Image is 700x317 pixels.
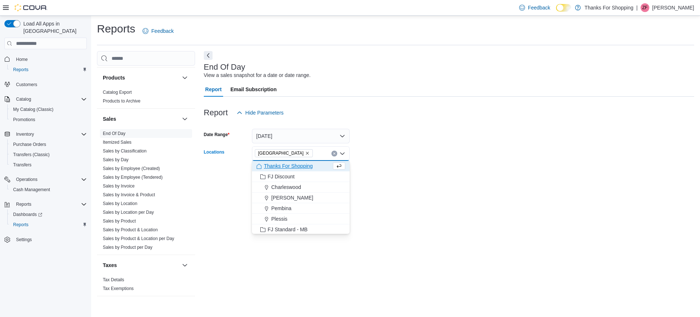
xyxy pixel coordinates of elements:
[103,219,136,224] a: Sales by Product
[103,98,140,104] span: Products to Archive
[103,115,179,123] button: Sales
[13,80,87,89] span: Customers
[7,209,90,220] a: Dashboards
[10,140,87,149] span: Purchase Orders
[271,215,287,223] span: Plessis
[97,129,195,255] div: Sales
[13,175,87,184] span: Operations
[230,82,277,97] span: Email Subscription
[13,95,87,104] span: Catalog
[140,24,176,38] a: Feedback
[16,57,28,62] span: Home
[7,150,90,160] button: Transfers (Classic)
[16,131,34,137] span: Inventory
[1,129,90,139] button: Inventory
[252,203,350,214] button: Pembina
[1,94,90,104] button: Catalog
[252,171,350,182] button: FJ Discount
[204,63,245,71] h3: End Of Day
[103,236,174,241] a: Sales by Product & Location per Day
[103,245,152,250] a: Sales by Product per Day
[13,162,31,168] span: Transfers
[103,201,137,206] span: Sales by Location
[10,210,45,219] a: Dashboards
[13,200,34,209] button: Reports
[103,166,160,171] span: Sales by Employee (Created)
[151,27,174,35] span: Feedback
[10,185,87,194] span: Cash Management
[13,67,28,73] span: Reports
[103,131,125,136] span: End Of Day
[103,192,155,197] a: Sales by Invoice & Product
[103,262,179,269] button: Taxes
[258,150,304,157] span: [GEOGRAPHIC_DATA]
[10,210,87,219] span: Dashboards
[103,210,154,215] a: Sales by Location per Day
[636,3,638,12] p: |
[103,236,174,241] span: Sales by Product & Location per Day
[7,160,90,170] button: Transfers
[642,3,648,12] span: ZF
[10,150,52,159] a: Transfers (Classic)
[7,220,90,230] button: Reports
[13,107,54,112] span: My Catalog (Classic)
[245,109,284,116] span: Hide Parameters
[103,74,125,81] h3: Products
[264,162,313,170] span: Thanks For Shopping
[204,149,225,155] label: Locations
[556,4,571,12] input: Dark Mode
[271,194,313,201] span: [PERSON_NAME]
[20,20,87,35] span: Load All Apps in [GEOGRAPHIC_DATA]
[13,95,34,104] button: Catalog
[103,166,160,171] a: Sales by Employee (Created)
[305,151,310,155] button: Remove Southdale from selection in this group
[103,175,163,180] a: Sales by Employee (Tendered)
[103,139,132,145] span: Itemized Sales
[103,131,125,136] a: End Of Day
[15,4,47,11] img: Cova
[10,140,49,149] a: Purchase Orders
[103,286,134,291] a: Tax Exemptions
[103,227,158,232] a: Sales by Product & Location
[13,200,87,209] span: Reports
[103,115,116,123] h3: Sales
[103,218,136,224] span: Sales by Product
[204,132,230,138] label: Date Range
[10,220,31,229] a: Reports
[97,275,195,296] div: Taxes
[13,130,37,139] button: Inventory
[97,88,195,108] div: Products
[10,115,38,124] a: Promotions
[13,130,87,139] span: Inventory
[103,244,152,250] span: Sales by Product per Day
[10,65,31,74] a: Reports
[252,161,350,171] button: Thanks For Shopping
[1,234,90,245] button: Settings
[205,82,222,97] span: Report
[13,187,50,193] span: Cash Management
[103,140,132,145] a: Itemized Sales
[103,183,135,189] a: Sales by Invoice
[252,129,350,143] button: [DATE]
[13,175,40,184] button: Operations
[16,237,32,243] span: Settings
[103,148,147,154] span: Sales by Classification
[13,80,40,89] a: Customers
[16,177,38,182] span: Operations
[7,185,90,195] button: Cash Management
[234,105,287,120] button: Hide Parameters
[103,183,135,189] span: Sales by Invoice
[16,82,37,88] span: Customers
[7,65,90,75] button: Reports
[10,65,87,74] span: Reports
[13,152,50,158] span: Transfers (Classic)
[271,183,301,191] span: Charleswood
[103,277,124,282] a: Tax Details
[10,220,87,229] span: Reports
[10,115,87,124] span: Promotions
[252,224,350,235] button: FJ Standard - MB
[13,117,35,123] span: Promotions
[7,104,90,115] button: My Catalog (Classic)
